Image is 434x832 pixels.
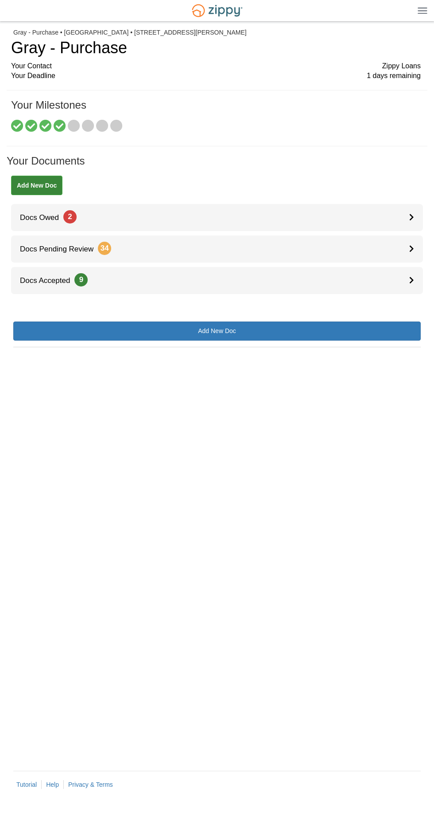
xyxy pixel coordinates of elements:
[46,781,59,788] a: Help
[11,71,421,81] div: Your Deadline
[11,176,62,195] a: Add New Doc
[11,61,421,71] div: Your Contact
[11,204,423,231] a: Docs Owed2
[11,213,77,222] span: Docs Owed
[11,39,421,57] h1: Gray - Purchase
[16,781,37,788] a: Tutorial
[11,267,423,294] a: Docs Accepted9
[418,7,427,14] img: Mobile Dropdown Menu
[11,99,421,120] h1: Your Milestones
[63,210,77,224] span: 2
[13,322,421,341] a: Add New Doc
[367,71,421,81] span: 1 days remaining
[11,276,88,285] span: Docs Accepted
[11,245,111,253] span: Docs Pending Review
[74,273,88,286] span: 9
[68,781,113,788] a: Privacy & Terms
[13,29,421,36] div: Gray - Purchase • [GEOGRAPHIC_DATA] • [STREET_ADDRESS][PERSON_NAME]
[11,235,423,263] a: Docs Pending Review34
[7,155,427,176] h1: Your Documents
[382,61,421,71] span: Zippy Loans
[98,242,111,255] span: 34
